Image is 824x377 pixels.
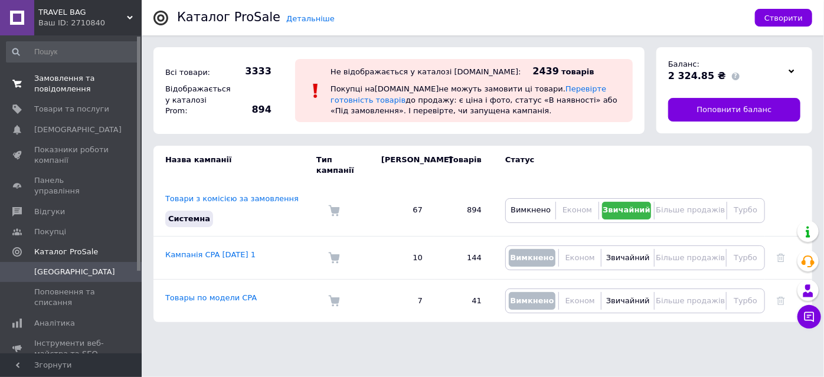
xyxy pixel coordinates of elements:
[328,295,340,307] img: Комісія за замовлення
[511,205,551,214] span: Вимкнено
[602,202,652,219] button: Звичайний
[168,214,210,223] span: Системна
[658,202,723,219] button: Більше продажів
[370,185,434,236] td: 67
[509,202,552,219] button: Вимкнено
[316,146,370,185] td: Тип кампанії
[6,41,139,63] input: Пошук
[286,14,335,23] a: Детальніше
[606,296,650,305] span: Звичайний
[331,67,521,76] div: Не відображається у каталозі [DOMAIN_NAME]:
[658,292,723,310] button: Більше продажів
[34,227,66,237] span: Покупці
[734,253,757,262] span: Турбо
[328,205,340,217] img: Комісія за замовлення
[604,292,651,310] button: Звичайний
[34,175,109,196] span: Панель управління
[668,98,800,122] a: Поповнити баланс
[509,292,555,310] button: Вимкнено
[165,250,256,259] a: Кампанія CPA [DATE] 1
[764,14,803,22] span: Створити
[230,65,272,78] span: 3333
[565,296,595,305] span: Економ
[153,146,316,185] td: Назва кампанії
[370,279,434,322] td: 7
[370,146,434,185] td: [PERSON_NAME]
[565,253,595,262] span: Економ
[510,253,554,262] span: Вимкнено
[656,296,725,305] span: Більше продажів
[34,287,109,308] span: Поповнення та списання
[797,305,821,329] button: Чат з покупцем
[165,293,257,302] a: Товары по модели CPA
[34,318,75,329] span: Аналітика
[38,7,127,18] span: TRAVEL BAG
[434,236,493,279] td: 144
[604,249,651,267] button: Звичайний
[165,194,299,203] a: Товари з комісією за замовлення
[777,296,785,305] a: Видалити
[434,185,493,236] td: 894
[331,84,617,114] span: Покупці на [DOMAIN_NAME] не можуть замовити ці товари. до продажу: є ціна і фото, статус «В наявн...
[730,249,761,267] button: Турбо
[34,104,109,114] span: Товари та послуги
[561,67,594,76] span: товарів
[668,70,726,81] span: 2 324.85 ₴
[562,292,598,310] button: Економ
[606,253,650,262] span: Звичайний
[656,253,725,262] span: Більше продажів
[603,205,650,214] span: Звичайний
[162,81,227,119] div: Відображається у каталозі Prom:
[755,9,812,27] button: Створити
[510,296,554,305] span: Вимкнено
[656,205,725,214] span: Більше продажів
[34,124,122,135] span: [DEMOGRAPHIC_DATA]
[230,103,272,116] span: 894
[658,249,723,267] button: Більше продажів
[509,249,555,267] button: Вимкнено
[34,145,109,166] span: Показники роботи компанії
[434,146,493,185] td: Товарів
[559,202,595,219] button: Економ
[533,65,560,77] span: 2439
[307,82,325,100] img: :exclamation:
[734,205,757,214] span: Турбо
[370,236,434,279] td: 10
[34,338,109,359] span: Інструменти веб-майстра та SEO
[34,73,109,94] span: Замовлення та повідомлення
[38,18,142,28] div: Ваш ID: 2710840
[734,296,757,305] span: Турбо
[434,279,493,322] td: 41
[730,202,761,219] button: Турбо
[563,205,592,214] span: Економ
[34,267,115,277] span: [GEOGRAPHIC_DATA]
[331,84,606,104] a: Перевірте готовність товарів
[34,247,98,257] span: Каталог ProSale
[34,206,65,217] span: Відгуки
[162,64,227,81] div: Всі товари:
[562,249,598,267] button: Економ
[668,60,699,68] span: Баланс:
[777,253,785,262] a: Видалити
[493,146,765,185] td: Статус
[730,292,761,310] button: Турбо
[697,104,772,115] span: Поповнити баланс
[177,11,280,24] div: Каталог ProSale
[328,252,340,264] img: Комісія за замовлення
